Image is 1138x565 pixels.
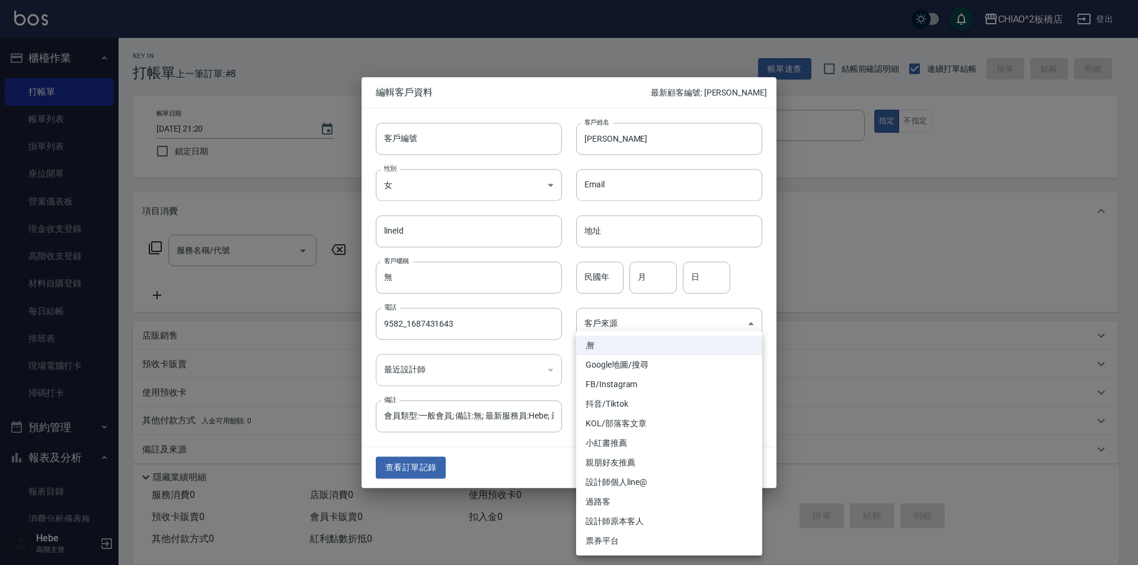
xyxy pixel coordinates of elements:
[576,453,762,473] li: 親朋好友推薦
[576,355,762,375] li: Google地圖/搜尋
[576,433,762,453] li: 小紅書推薦
[576,414,762,433] li: KOL/部落客文章
[576,512,762,531] li: 設計師原本客人
[586,339,594,352] em: 無
[576,531,762,551] li: 票券平台
[576,394,762,414] li: 抖音/Tiktok
[576,473,762,492] li: 設計師個人line@
[576,375,762,394] li: FB/Instagram
[576,492,762,512] li: 過路客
